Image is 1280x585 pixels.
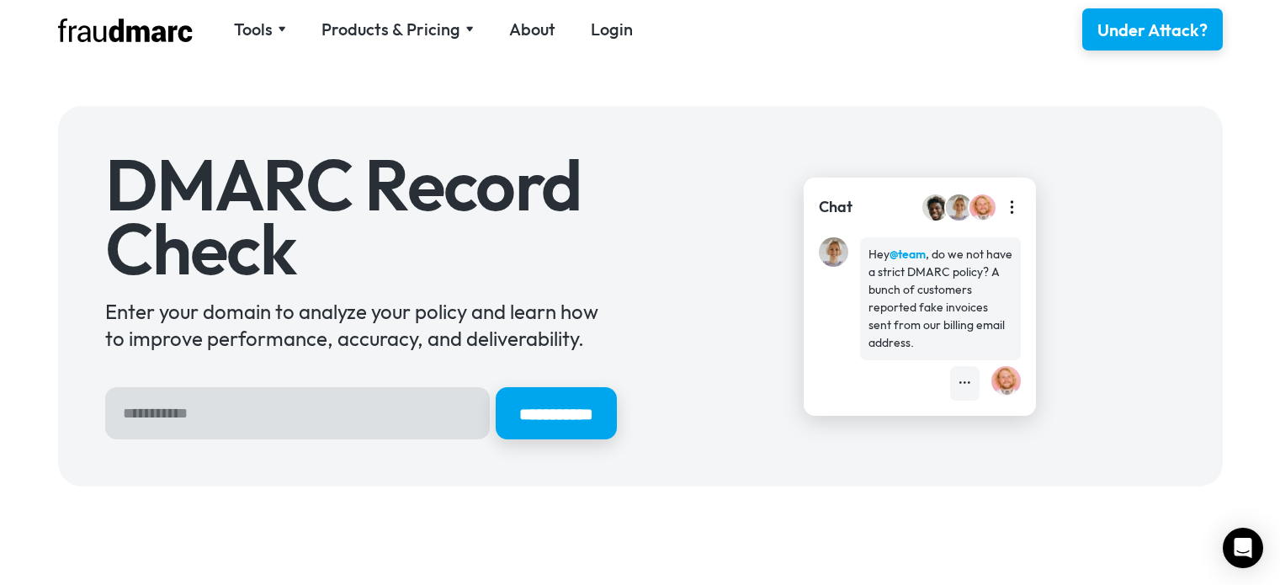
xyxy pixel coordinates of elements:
[321,18,474,41] div: Products & Pricing
[591,18,633,41] a: Login
[1097,19,1208,42] div: Under Attack?
[1082,8,1223,51] a: Under Attack?
[509,18,555,41] a: About
[868,246,1012,352] div: Hey , do we not have a strict DMARC policy? A bunch of customers reported fake invoices sent from...
[819,196,852,218] div: Chat
[959,375,971,392] div: •••
[105,387,617,439] form: Hero Sign Up Form
[105,153,617,280] h1: DMARC Record Check
[890,247,926,262] strong: @team
[105,298,617,352] div: Enter your domain to analyze your policy and learn how to improve performance, accuracy, and deli...
[234,18,286,41] div: Tools
[1223,528,1263,568] div: Open Intercom Messenger
[234,18,273,41] div: Tools
[321,18,460,41] div: Products & Pricing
